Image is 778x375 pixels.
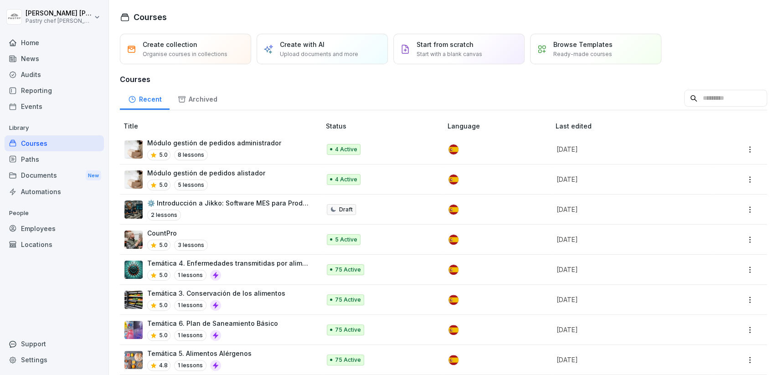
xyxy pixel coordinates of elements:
[120,87,170,110] a: Recent
[124,261,143,279] img: frq77ysdix3y9as6qvhv4ihg.png
[124,231,143,249] img: nanuqyb3jmpxevmk16xmqivn.png
[147,258,311,268] p: Temática 4. Enfermedades transmitidas por alimentos ETA'S
[556,144,702,154] p: [DATE]
[174,300,206,311] p: 1 lessons
[280,50,358,58] p: Upload documents and more
[147,349,252,358] p: Temática 5. Alimentos Alérgenos
[5,336,104,352] div: Support
[159,181,168,189] p: 5.0
[159,151,168,159] p: 5.0
[147,288,285,298] p: Temática 3. Conservación de los alimentos
[448,175,459,185] img: es.svg
[556,175,702,184] p: [DATE]
[556,121,713,131] p: Last edited
[147,138,281,148] p: Módulo gestión de pedidos administrador
[448,235,459,245] img: es.svg
[147,198,311,208] p: ⚙️ Introducción a Jikko: Software MES para Producción
[5,167,104,184] div: Documents
[124,121,322,131] p: Title
[335,145,357,154] p: 4 Active
[174,360,206,371] p: 1 lessons
[448,144,459,154] img: es.svg
[147,210,181,221] p: 2 lessons
[147,228,208,238] p: CountPro
[124,291,143,309] img: ob1temx17qa248jtpkauy3pv.png
[143,40,197,49] p: Create collection
[335,296,361,304] p: 75 Active
[417,40,474,49] p: Start from scratch
[26,10,92,17] p: [PERSON_NAME] [PERSON_NAME]
[5,51,104,67] a: News
[553,50,612,58] p: Ready-made courses
[339,205,353,214] p: Draft
[147,318,278,328] p: Temática 6. Plan de Saneamiento Básico
[5,167,104,184] a: DocumentsNew
[86,170,101,181] div: New
[556,235,702,244] p: [DATE]
[174,240,208,251] p: 3 lessons
[159,301,168,309] p: 5.0
[5,121,104,135] p: Library
[335,326,361,334] p: 75 Active
[5,67,104,82] a: Audits
[159,331,168,339] p: 5.0
[174,270,206,281] p: 1 lessons
[556,205,702,214] p: [DATE]
[124,140,143,159] img: iaen9j96uzhvjmkazu9yscya.png
[5,236,104,252] a: Locations
[124,321,143,339] img: mhb727d105t9k4tb0y7eu9rv.png
[159,271,168,279] p: 5.0
[170,87,225,110] a: Archived
[124,200,143,219] img: txp9jo0aqkvplb2936hgnpad.png
[5,135,104,151] a: Courses
[335,356,361,364] p: 75 Active
[448,121,552,131] p: Language
[448,295,459,305] img: es.svg
[5,221,104,236] a: Employees
[5,184,104,200] a: Automations
[5,98,104,114] a: Events
[335,236,357,244] p: 5 Active
[280,40,325,49] p: Create with AI
[335,175,357,184] p: 4 Active
[556,265,702,274] p: [DATE]
[159,361,168,370] p: 4.8
[124,351,143,369] img: wwf9md3iy1bon5x53p9kcas9.png
[120,74,767,85] h3: Courses
[159,241,168,249] p: 5.0
[174,330,206,341] p: 1 lessons
[5,35,104,51] a: Home
[448,325,459,335] img: es.svg
[143,50,227,58] p: Organise courses in collections
[448,265,459,275] img: es.svg
[417,50,482,58] p: Start with a blank canvas
[5,151,104,167] a: Paths
[174,149,208,160] p: 8 lessons
[553,40,613,49] p: Browse Templates
[5,206,104,221] p: People
[448,355,459,365] img: es.svg
[26,18,92,24] p: Pastry chef [PERSON_NAME] y Cocina gourmet
[326,121,444,131] p: Status
[556,295,702,304] p: [DATE]
[134,11,167,23] h1: Courses
[448,205,459,215] img: es.svg
[124,170,143,189] img: iaen9j96uzhvjmkazu9yscya.png
[556,355,702,365] p: [DATE]
[5,82,104,98] a: Reporting
[556,325,702,334] p: [DATE]
[5,352,104,368] a: Settings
